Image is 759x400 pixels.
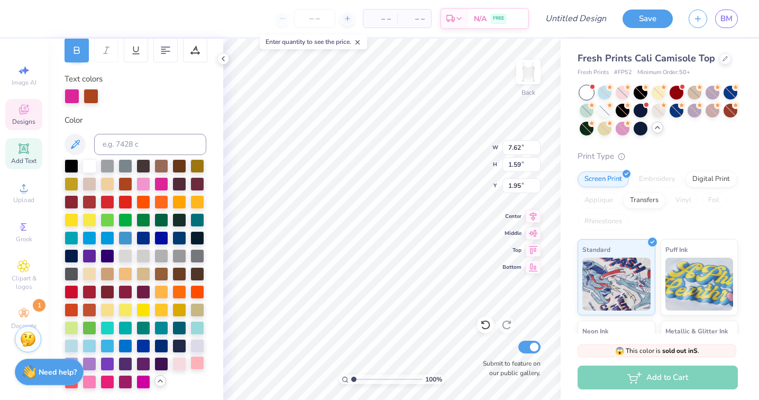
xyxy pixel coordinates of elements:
img: Standard [582,258,651,311]
span: Greek [16,235,32,243]
span: Neon Ink [582,325,608,337]
span: Minimum Order: 50 + [637,68,690,77]
label: Submit to feature on our public gallery. [477,359,541,378]
strong: sold out in S [662,347,698,355]
span: Center [502,213,522,220]
div: Foil [701,193,726,208]
span: Upload [13,196,34,204]
div: Vinyl [669,193,698,208]
span: Puff Ink [665,244,688,255]
input: – – [294,9,335,28]
span: Bottom [502,263,522,271]
span: 1 [33,299,45,312]
strong: Need help? [39,367,77,377]
label: Text colors [65,73,103,85]
span: Middle [502,230,522,237]
span: Clipart & logos [5,274,42,291]
a: BM [715,10,738,28]
input: e.g. 7428 c [94,134,206,155]
span: Standard [582,244,610,255]
input: Untitled Design [537,8,615,29]
span: 😱 [615,346,624,356]
span: Fresh Prints [578,68,609,77]
span: Top [502,247,522,254]
button: Save [623,10,673,28]
div: Embroidery [632,171,682,187]
div: Digital Print [685,171,737,187]
div: Applique [578,193,620,208]
span: Add Text [11,157,36,165]
img: Back [518,61,539,83]
span: BM [720,13,733,25]
span: – – [404,13,425,24]
span: – – [370,13,391,24]
span: Metallic & Glitter Ink [665,325,728,337]
span: FREE [493,15,504,22]
span: Fresh Prints Cali Camisole Top [578,52,715,65]
span: Designs [12,117,35,126]
div: Rhinestones [578,214,629,230]
span: Image AI [12,78,36,87]
span: This color is . [615,346,699,356]
span: # FP52 [614,68,632,77]
div: Back [522,88,535,97]
img: Puff Ink [665,258,734,311]
span: Decorate [11,322,36,330]
span: 100 % [425,375,442,384]
div: Enter quantity to see the price. [260,34,367,49]
span: N/A [474,13,487,24]
div: Screen Print [578,171,629,187]
div: Transfers [623,193,665,208]
div: Print Type [578,150,738,162]
div: Color [65,114,206,126]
